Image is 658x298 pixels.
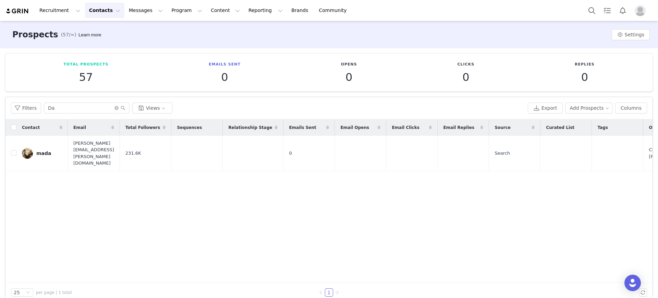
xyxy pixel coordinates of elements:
button: Messages [125,3,167,18]
span: (57/∞) [61,31,76,38]
span: Relationship Stage [228,124,272,131]
button: Settings [612,29,650,40]
h3: Prospects [12,28,58,41]
div: 25 [14,289,20,296]
p: 57 [63,71,108,83]
div: Tooltip anchor [77,32,102,38]
p: 0 [209,71,241,83]
span: per page | 1 total [36,289,72,296]
button: Recruitment [35,3,85,18]
i: icon: search [121,106,125,110]
button: Export [528,103,563,114]
span: Email Replies [443,124,474,131]
span: 231.6K [125,150,141,157]
p: Clicks [458,62,475,68]
span: Email Opens [340,124,369,131]
span: Search [495,150,510,157]
div: mada [36,151,51,156]
span: Tags [597,124,608,131]
p: 0 [341,71,357,83]
i: icon: left [319,290,323,295]
button: Columns [615,103,647,114]
img: 534618c6-7062-4648-8067-a218c6080c5f--s.jpg [22,148,33,159]
button: Reporting [244,3,287,18]
p: Replies [575,62,595,68]
img: grin logo [5,8,29,14]
span: Email Clicks [392,124,419,131]
button: Add Prospects [565,103,613,114]
a: 1 [325,289,333,296]
span: Sequences [177,124,202,131]
a: mada [22,148,62,159]
button: Contacts [85,3,124,18]
a: Brands [287,3,314,18]
li: Next Page [333,288,341,297]
button: Content [207,3,244,18]
span: Contact [22,124,40,131]
p: Emails Sent [209,62,241,68]
button: Search [584,3,599,18]
img: placeholder-profile.jpg [635,5,646,16]
button: Filters [11,103,41,114]
span: Total Followers [125,124,160,131]
p: Opens [341,62,357,68]
div: Open Intercom Messenger [624,275,641,291]
span: Curated List [546,124,574,131]
button: Notifications [615,3,630,18]
i: icon: down [26,290,30,295]
button: Profile [631,5,653,16]
span: [PERSON_NAME][EMAIL_ADDRESS][PERSON_NAME][DOMAIN_NAME] [73,140,114,167]
button: Program [167,3,206,18]
span: 0 [289,150,292,157]
i: icon: close-circle [114,106,119,110]
span: Emails Sent [289,124,316,131]
p: 0 [575,71,595,83]
p: Total Prospects [63,62,108,68]
a: Community [315,3,354,18]
p: 0 [458,71,475,83]
a: Tasks [600,3,615,18]
span: Email [73,124,86,131]
span: Source [495,124,511,131]
i: icon: right [335,290,339,295]
li: Previous Page [317,288,325,297]
button: Views [132,103,172,114]
input: Search... [44,103,130,114]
